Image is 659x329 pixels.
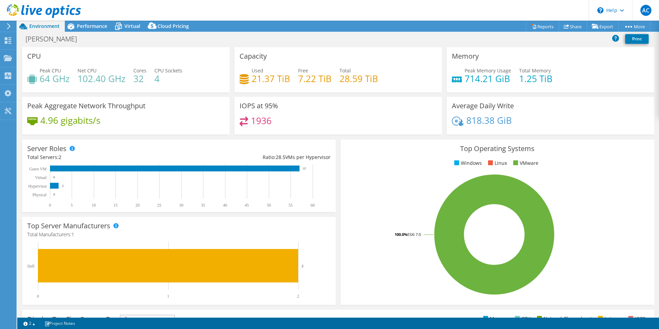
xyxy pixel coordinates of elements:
[276,154,285,160] span: 28.5
[92,203,96,208] text: 10
[28,184,47,189] text: Hypervisor
[27,52,41,60] h3: CPU
[519,67,551,74] span: Total Memory
[267,203,271,208] text: 50
[133,75,146,82] h4: 32
[53,193,55,196] text: 0
[27,145,67,152] h3: Server Roles
[29,23,60,29] span: Environment
[298,75,332,82] h4: 7.22 TiB
[133,67,146,74] span: Cores
[627,315,646,322] li: IOPS
[245,203,249,208] text: 45
[297,294,299,299] text: 2
[481,315,509,322] li: Memory
[49,203,51,208] text: 0
[40,67,61,74] span: Peak CPU
[302,264,304,268] text: 2
[452,102,514,110] h3: Average Daily Write
[587,21,619,32] a: Export
[124,23,140,29] span: Virtual
[201,203,205,208] text: 35
[27,264,34,269] text: Dell
[559,21,587,32] a: Share
[288,203,293,208] text: 55
[40,117,100,124] h4: 4.96 gigabits/s
[303,167,306,170] text: 57
[298,67,308,74] span: Free
[135,203,140,208] text: 20
[27,231,331,238] h4: Total Manufacturers:
[27,102,145,110] h3: Peak Aggregate Network Throughput
[223,203,227,208] text: 40
[640,5,651,16] span: AC
[597,7,604,13] svg: \n
[513,315,531,322] li: CPU
[71,231,74,238] span: 1
[77,23,107,29] span: Performance
[40,75,70,82] h4: 64 GHz
[71,203,73,208] text: 5
[465,75,511,82] h4: 714.21 GiB
[19,319,40,328] a: 2
[511,159,538,167] li: VMware
[40,319,80,328] a: Project Notes
[78,75,125,82] h4: 102.40 GHz
[453,159,482,167] li: Windows
[240,102,278,110] h3: IOPS at 95%
[179,203,183,208] text: 30
[346,145,649,152] h3: Top Operating Systems
[120,315,174,323] span: IOPS
[596,315,622,322] li: Latency
[240,52,267,60] h3: Capacity
[62,184,64,188] text: 2
[29,167,47,171] text: Guest VM
[252,67,263,74] span: Used
[407,232,421,237] tspan: ESXi 7.0
[179,153,331,161] div: Ratio: VMs per Hypervisor
[154,75,182,82] h4: 4
[465,67,511,74] span: Peak Memory Usage
[466,117,512,124] h4: 818.38 GiB
[157,203,161,208] text: 25
[78,67,97,74] span: Net CPU
[154,67,182,74] span: CPU Sockets
[37,294,39,299] text: 0
[158,23,189,29] span: Cloud Pricing
[339,75,378,82] h4: 28.59 TiB
[339,67,351,74] span: Total
[22,35,88,43] h1: [PERSON_NAME]
[486,159,507,167] li: Linux
[395,232,407,237] tspan: 100.0%
[535,315,592,322] li: Network Throughput
[311,203,315,208] text: 60
[252,75,290,82] h4: 21.37 TiB
[27,222,110,230] h3: Top Server Manufacturers
[59,154,61,160] span: 2
[53,176,55,179] text: 0
[32,192,47,197] text: Physical
[625,34,649,44] a: Print
[35,175,47,180] text: Virtual
[167,294,169,299] text: 1
[526,21,559,32] a: Reports
[618,21,650,32] a: More
[251,117,272,124] h4: 1936
[27,153,179,161] div: Total Servers:
[452,52,479,60] h3: Memory
[113,203,118,208] text: 15
[519,75,552,82] h4: 1.25 TiB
